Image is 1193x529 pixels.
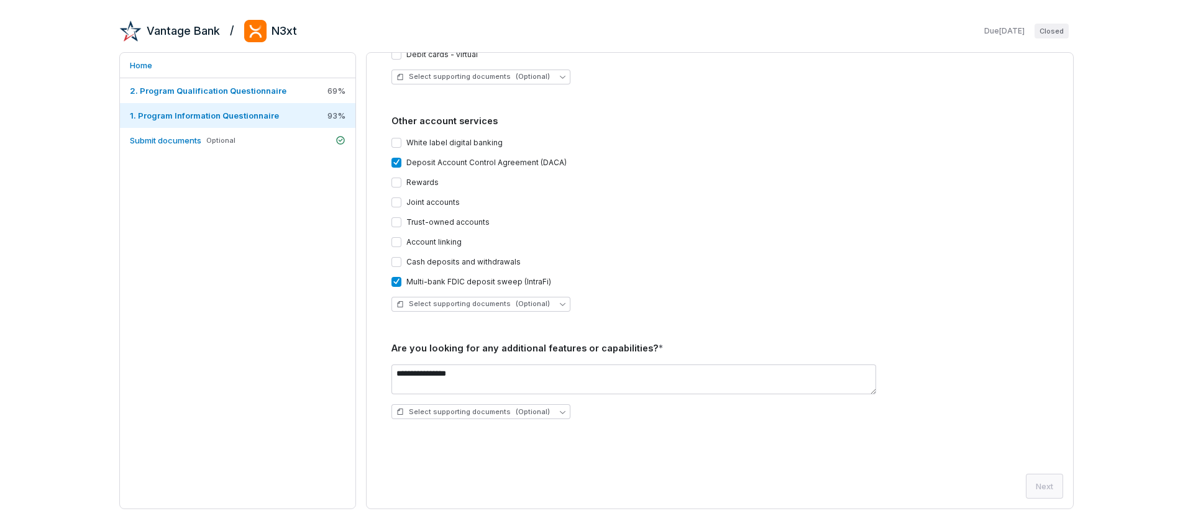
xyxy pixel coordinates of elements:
span: Submit documents [130,135,201,145]
label: Deposit Account Control Agreement (DACA) [406,158,567,168]
span: 93 % [327,110,345,121]
span: Select supporting documents [396,299,550,309]
a: Home [120,53,355,78]
span: 69 % [327,85,345,96]
h2: Vantage Bank [147,23,220,39]
span: Closed [1035,24,1069,38]
a: 1. Program Information Questionnaire93% [120,103,355,128]
label: Cash deposits and withdrawals [406,257,521,267]
label: Rewards [406,178,439,188]
label: Multi-bank FDIC deposit sweep (IntraFi) [406,277,551,287]
span: (Optional) [516,299,550,309]
span: Due [DATE] [984,26,1025,36]
a: 2. Program Qualification Questionnaire69% [120,78,355,103]
div: Are you looking for any additional features or capabilities? [391,341,1048,355]
label: Account linking [406,237,462,247]
span: Optional [206,136,235,145]
h2: N3xt [272,23,297,39]
label: White label digital banking [406,138,503,148]
span: Select supporting documents [396,407,550,417]
div: Other account services [391,114,1048,128]
span: Select supporting documents [396,72,550,81]
span: (Optional) [516,72,550,81]
span: (Optional) [516,407,550,417]
span: 1. Program Information Questionnaire [130,111,279,120]
label: Trust-owned accounts [406,217,490,227]
label: Joint accounts [406,197,460,207]
h2: / [230,20,234,38]
label: Debit cards - virtual [406,50,478,60]
a: Submit documentsOptional [120,128,355,153]
span: 2. Program Qualification Questionnaire [130,86,286,96]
